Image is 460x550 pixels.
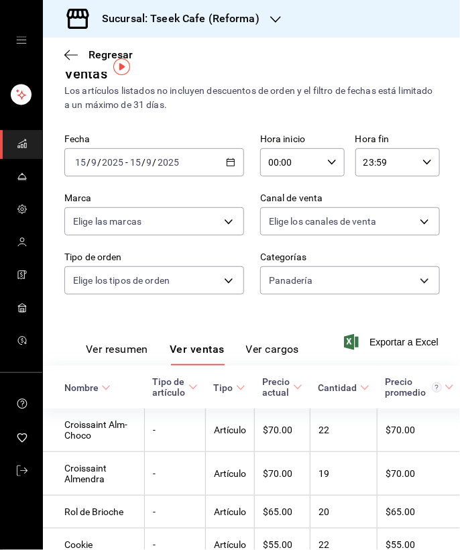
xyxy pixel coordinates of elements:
[141,157,146,168] span: /
[73,274,170,287] span: Elige los tipos de orden
[386,376,454,398] span: Precio promedio
[64,48,133,61] button: Regresar
[125,157,128,168] span: -
[86,343,148,366] button: Ver resumen
[319,382,357,393] div: Cantidad
[319,382,369,393] span: Cantidad
[146,157,153,168] input: --
[170,343,225,366] button: Ver ventas
[64,382,111,393] span: Nombre
[255,452,310,496] td: $70.00
[269,274,312,287] span: Panadería
[206,452,255,496] td: Artículo
[432,382,442,392] svg: Precio promedio = Total artículos / cantidad
[129,157,141,168] input: --
[91,11,260,27] h3: Sucursal: Tseek Cafe (Reforma)
[355,135,440,144] label: Hora fin
[145,496,206,529] td: -
[74,157,87,168] input: --
[86,343,299,366] div: navigation tabs
[260,135,345,144] label: Hora inicio
[260,253,440,262] label: Categorías
[386,376,442,398] div: Precio promedio
[246,343,300,366] button: Ver cargos
[145,408,206,452] td: -
[97,157,101,168] span: /
[153,376,186,398] div: Tipo de artículo
[16,35,27,46] button: open drawer
[255,408,310,452] td: $70.00
[91,157,97,168] input: --
[263,376,302,398] span: Precio actual
[89,48,133,61] span: Regresar
[113,58,130,75] img: Tooltip marker
[206,408,255,452] td: Artículo
[73,215,141,228] span: Elige las marcas
[101,157,124,168] input: ----
[263,376,290,398] div: Precio actual
[43,496,145,529] td: Rol de Brioche
[145,452,206,496] td: -
[310,452,378,496] td: 19
[153,157,157,168] span: /
[310,496,378,529] td: 20
[64,194,244,203] label: Marca
[260,194,440,203] label: Canal de venta
[255,496,310,529] td: $65.00
[214,382,233,393] div: Tipo
[87,157,91,168] span: /
[64,253,244,262] label: Tipo de orden
[153,376,198,398] span: Tipo de artículo
[310,408,378,452] td: 22
[157,157,180,168] input: ----
[64,64,107,84] div: Ventas
[64,135,244,144] label: Fecha
[214,382,245,393] span: Tipo
[347,334,439,350] button: Exportar a Excel
[43,408,145,452] td: Croissaint Alm-Choco
[269,215,376,228] span: Elige los canales de venta
[206,496,255,529] td: Artículo
[43,452,145,496] td: Croissaint Almendra
[64,84,439,112] div: Los artículos listados no incluyen descuentos de orden y el filtro de fechas está limitado a un m...
[64,382,99,393] div: Nombre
